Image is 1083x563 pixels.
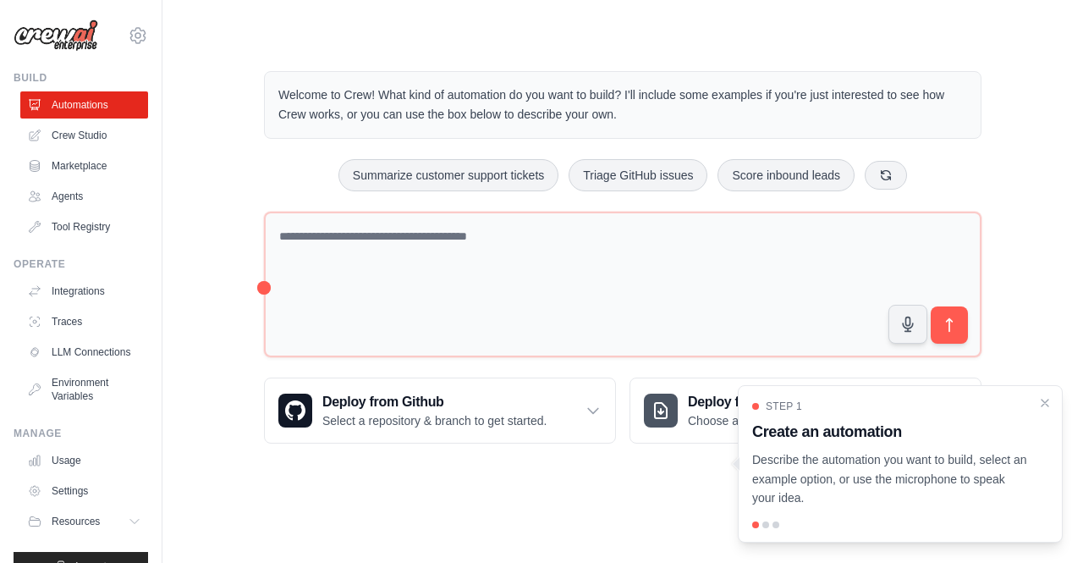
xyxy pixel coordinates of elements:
p: Choose a zip file to upload. [688,412,831,429]
span: Resources [52,515,100,528]
a: Settings [20,477,148,505]
div: Manage [14,427,148,440]
a: Automations [20,91,148,119]
span: Step 1 [766,400,802,413]
div: Build [14,71,148,85]
a: Agents [20,183,148,210]
a: Environment Variables [20,369,148,410]
h3: Create an automation [752,420,1028,444]
a: Usage [20,447,148,474]
a: Tool Registry [20,213,148,240]
button: Close walkthrough [1038,396,1052,410]
button: Score inbound leads [717,159,855,191]
a: Crew Studio [20,122,148,149]
p: Welcome to Crew! What kind of automation do you want to build? I'll include some examples if you'... [278,86,967,124]
button: Summarize customer support tickets [338,159,558,191]
a: Marketplace [20,152,148,179]
a: LLM Connections [20,339,148,366]
h3: Deploy from Github [322,392,547,412]
a: Traces [20,308,148,335]
div: Operate [14,257,148,271]
button: Triage GitHub issues [569,159,707,191]
img: Logo [14,19,98,52]
h3: Deploy from zip file [688,392,831,412]
p: Describe the automation you want to build, select an example option, or use the microphone to spe... [752,450,1028,508]
button: Resources [20,508,148,535]
a: Integrations [20,278,148,305]
p: Select a repository & branch to get started. [322,412,547,429]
